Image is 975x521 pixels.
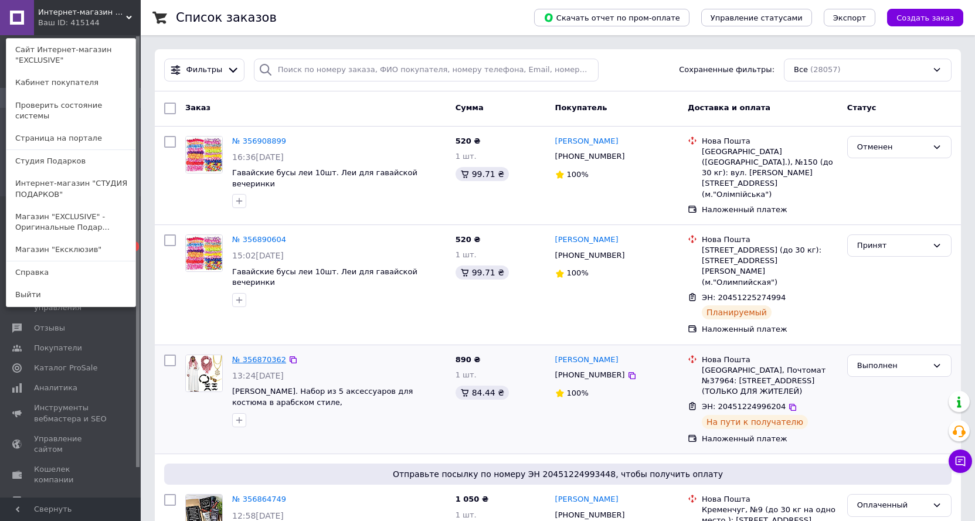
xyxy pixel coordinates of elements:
div: Наложенный платеж [702,205,838,215]
a: Интернет-магазин "СТУДИЯ ПОДАРКОВ" [6,172,135,205]
div: Нова Пошта [702,136,838,147]
div: Наложенный платеж [702,324,838,335]
span: 520 ₴ [456,235,481,244]
span: 100% [567,268,589,277]
span: Экспорт [833,13,866,22]
div: 99.71 ₴ [456,167,509,181]
div: 99.71 ₴ [456,265,509,280]
div: На пути к получателю [702,415,808,429]
span: Скачать отчет по пром-оплате [543,12,680,23]
a: Сайт Интернет-магазин "ЕXCLUSIVE" [6,39,135,71]
span: 520 ₴ [456,137,481,145]
div: Выполнен [857,360,928,372]
a: № 356890604 [232,235,286,244]
span: Создать заказ [896,13,954,22]
span: Кошелек компании [34,464,108,485]
span: Статус [847,103,877,112]
span: Аналитика [34,383,77,393]
span: 1 шт. [456,152,477,161]
span: Заказ [185,103,210,112]
span: Управление сайтом [34,434,108,455]
span: [PHONE_NUMBER] [555,251,625,260]
div: Нова Пошта [702,234,838,245]
button: Скачать отчет по пром-оплате [534,9,689,26]
img: Фото товару [186,355,222,391]
span: Фильтры [186,64,223,76]
span: 100% [567,170,589,179]
a: № 356908899 [232,137,286,145]
div: Планируемый [702,305,772,319]
a: Фото товару [185,234,223,272]
div: [GEOGRAPHIC_DATA] ([GEOGRAPHIC_DATA].), №150 (до 30 кг): вул. [PERSON_NAME][STREET_ADDRESS] (м."О... [702,147,838,200]
span: Инструменты вебмастера и SEO [34,403,108,424]
span: [PHONE_NUMBER] [555,510,625,519]
a: Гавайские бусы леи 10шт. Леи для гавайской вечеринки [232,168,417,188]
span: 1 шт. [456,250,477,259]
span: Каталог ProSale [34,363,97,373]
div: 84.44 ₴ [456,386,509,400]
a: Магазин "Ексклюзив" [6,239,135,261]
h1: Список заказов [176,11,277,25]
span: [PHONE_NUMBER] [555,370,625,379]
a: Создать заказ [875,13,963,22]
span: Покупатель [555,103,607,112]
span: Доставка и оплата [688,103,770,112]
input: Поиск по номеру заказа, ФИО покупателя, номеру телефона, Email, номеру накладной [254,59,599,81]
a: Справка [6,261,135,284]
a: [PERSON_NAME] [555,355,619,366]
div: Оплаченный [857,499,928,512]
a: [PERSON_NAME]. Набор из 5 аксессуаров для костюма в арабском стиле, [232,387,413,407]
span: Отзывы [34,323,65,333]
div: Наложенный платеж [702,434,838,444]
div: Нова Пошта [702,355,838,365]
button: Экспорт [824,9,875,26]
a: [PERSON_NAME] [555,136,619,147]
span: 12:58[DATE] [232,511,284,520]
img: Фото товару [186,137,222,173]
span: [PHONE_NUMBER] [555,152,625,161]
span: 100% [567,389,589,397]
span: Интернет-магазин "ЕXCLUSIVE" [38,7,126,18]
button: Управление статусами [701,9,812,26]
div: Нова Пошта [702,494,838,505]
a: № 356864749 [232,495,286,503]
a: Проверить состояние системы [6,94,135,127]
div: Принят [857,240,928,252]
span: 15:02[DATE] [232,251,284,260]
span: Маркет [34,495,64,506]
a: Фото товару [185,136,223,173]
span: Все [794,64,808,76]
a: Магазин "EXCLUSIVE" - Оригинальные Подар... [6,206,135,239]
span: 1 050 ₴ [456,495,488,503]
span: 13:24[DATE] [232,371,284,380]
span: 16:36[DATE] [232,152,284,162]
img: Фото товару [186,235,222,271]
span: Отправьте посылку по номеру ЭН 20451224993448, чтобы получить оплату [169,468,947,480]
div: Ваш ID: 415144 [38,18,87,28]
a: [PERSON_NAME] [555,494,619,505]
span: 1 шт. [456,370,477,379]
span: ЭН: 20451225274994 [702,293,786,302]
a: Выйти [6,284,135,306]
button: Чат с покупателем [949,450,972,473]
span: 1 шт. [456,510,477,519]
span: Покупатели [34,343,82,353]
div: [STREET_ADDRESS] (до 30 кг): [STREET_ADDRESS][PERSON_NAME] (м."Олимпийская") [702,245,838,288]
a: [PERSON_NAME] [555,234,619,246]
span: (28057) [810,65,841,74]
span: Сохраненные фильтры: [679,64,774,76]
a: Страница на портале [6,127,135,149]
div: [GEOGRAPHIC_DATA], Почтомат №37964: [STREET_ADDRESS] (ТОЛЬКО ДЛЯ ЖИТЕЛЕЙ) [702,365,838,397]
span: Управление статусами [711,13,803,22]
div: Отменен [857,141,928,154]
a: № 356870362 [232,355,286,364]
span: Сумма [456,103,484,112]
span: ЭН: 20451224996204 [702,402,786,411]
span: 890 ₴ [456,355,481,364]
a: Гавайские бусы леи 10шт. Леи для гавайской вечеринки [232,267,417,287]
a: Кабинет покупателя [6,71,135,94]
a: Студия Подарков [6,150,135,172]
